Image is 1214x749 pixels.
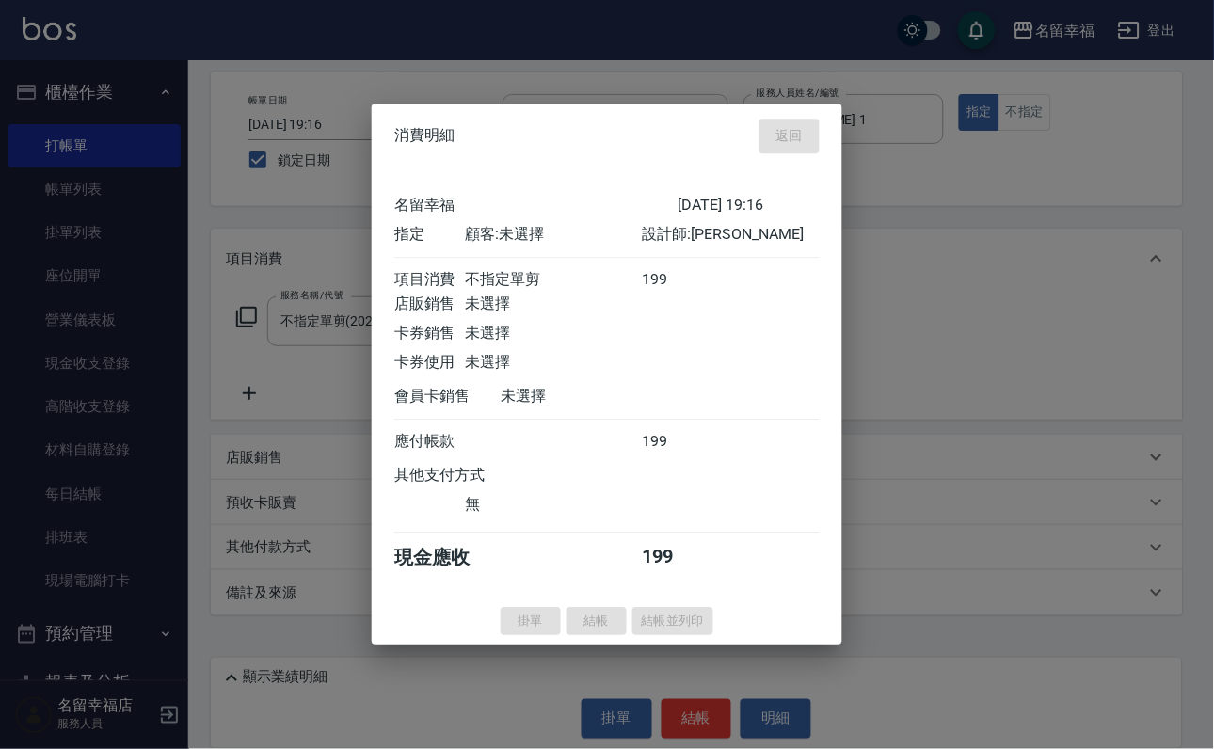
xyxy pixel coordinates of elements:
div: 卡券銷售 [394,324,465,343]
div: 應付帳款 [394,432,465,452]
div: 199 [643,432,713,452]
div: 199 [643,545,713,570]
div: 店販銷售 [394,295,465,314]
span: 消費明細 [394,127,455,146]
div: 未選擇 [465,295,642,314]
div: 199 [643,270,713,290]
div: 顧客: 未選擇 [465,225,642,245]
div: 未選擇 [465,353,642,373]
div: 名留幸福 [394,196,678,215]
div: 卡券使用 [394,353,465,373]
div: 無 [465,495,642,515]
div: 會員卡銷售 [394,387,501,406]
div: 其他支付方式 [394,466,536,486]
div: 指定 [394,225,465,245]
div: 不指定單剪 [465,270,642,290]
div: 未選擇 [465,324,642,343]
div: [DATE] 19:16 [678,196,820,215]
div: 設計師: [PERSON_NAME] [643,225,820,245]
div: 現金應收 [394,545,501,570]
div: 未選擇 [501,387,678,406]
div: 項目消費 [394,270,465,290]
